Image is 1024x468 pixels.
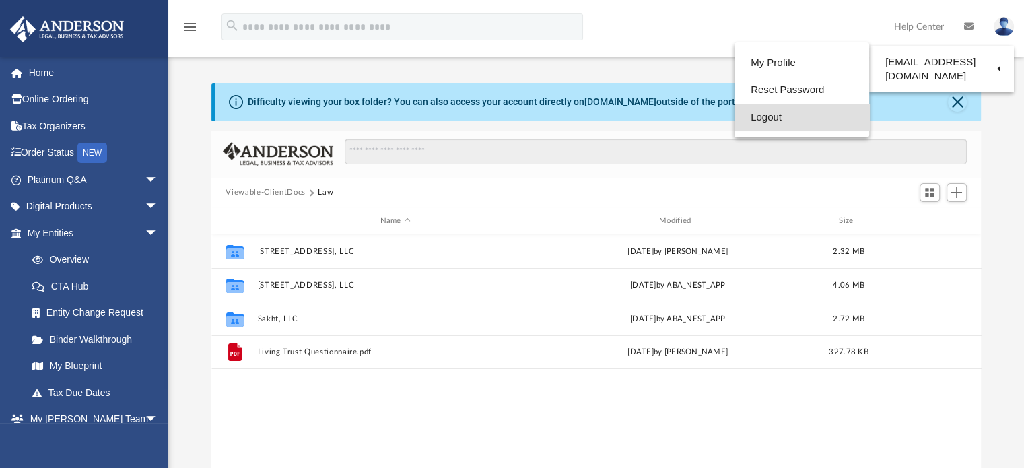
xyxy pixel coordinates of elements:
[833,315,864,323] span: 2.72 MB
[914,343,945,363] button: More options
[539,279,815,292] div: [DATE] by ABA_NEST_APP
[145,166,172,194] span: arrow_drop_down
[881,215,976,227] div: id
[539,215,816,227] div: Modified
[829,349,868,356] span: 327.78 KB
[9,112,178,139] a: Tax Organizers
[9,59,178,86] a: Home
[19,300,178,327] a: Entity Change Request
[225,18,240,33] i: search
[539,347,815,359] div: [DATE] by [PERSON_NAME]
[182,19,198,35] i: menu
[248,95,746,109] div: Difficulty viewing your box folder? You can also access your account directly on outside of the p...
[869,49,1014,89] a: [EMAIL_ADDRESS][DOMAIN_NAME]
[920,183,940,202] button: Switch to Grid View
[9,220,178,246] a: My Entitiesarrow_drop_down
[9,166,178,193] a: Platinum Q&Aarrow_drop_down
[318,187,333,199] button: Law
[345,139,966,164] input: Search files and folders
[257,215,533,227] div: Name
[145,193,172,221] span: arrow_drop_down
[257,247,533,256] button: [STREET_ADDRESS], LLC
[217,215,250,227] div: id
[257,314,533,323] button: Sakht, LLC
[145,406,172,434] span: arrow_drop_down
[735,49,869,77] a: My Profile
[947,183,967,202] button: Add
[9,86,178,113] a: Online Ordering
[19,379,178,406] a: Tax Due Dates
[833,248,864,255] span: 2.32 MB
[19,326,178,353] a: Binder Walkthrough
[735,104,869,131] a: Logout
[584,96,656,107] a: [DOMAIN_NAME]
[833,281,864,289] span: 4.06 MB
[6,16,128,42] img: Anderson Advisors Platinum Portal
[735,76,869,104] a: Reset Password
[9,193,178,220] a: Digital Productsarrow_drop_down
[539,313,815,325] div: [DATE] by ABA_NEST_APP
[226,187,305,199] button: Viewable-ClientDocs
[257,348,533,357] button: Living Trust Questionnaire.pdf
[182,26,198,35] a: menu
[948,93,967,112] button: Close
[19,353,172,380] a: My Blueprint
[539,246,815,258] div: [DATE] by [PERSON_NAME]
[994,17,1014,36] img: User Pic
[19,246,178,273] a: Overview
[257,281,533,290] button: [STREET_ADDRESS], LLC
[19,273,178,300] a: CTA Hub
[9,139,178,167] a: Order StatusNEW
[145,220,172,247] span: arrow_drop_down
[77,143,107,163] div: NEW
[821,215,875,227] div: Size
[9,406,172,433] a: My [PERSON_NAME] Teamarrow_drop_down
